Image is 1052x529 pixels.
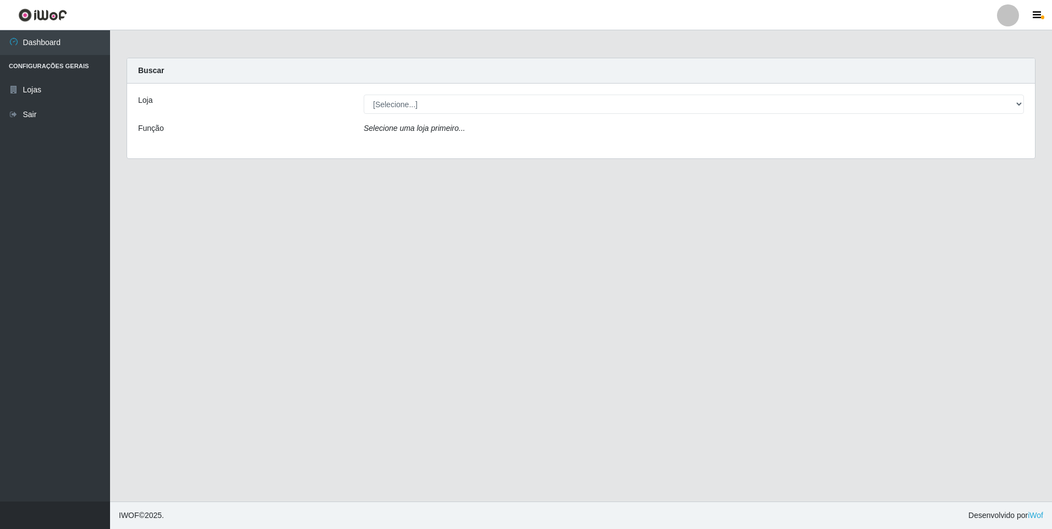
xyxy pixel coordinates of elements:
span: Desenvolvido por [968,510,1043,521]
label: Função [138,123,164,134]
span: © 2025 . [119,510,164,521]
i: Selecione uma loja primeiro... [364,124,465,133]
label: Loja [138,95,152,106]
strong: Buscar [138,66,164,75]
span: IWOF [119,511,139,520]
img: CoreUI Logo [18,8,67,22]
a: iWof [1028,511,1043,520]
